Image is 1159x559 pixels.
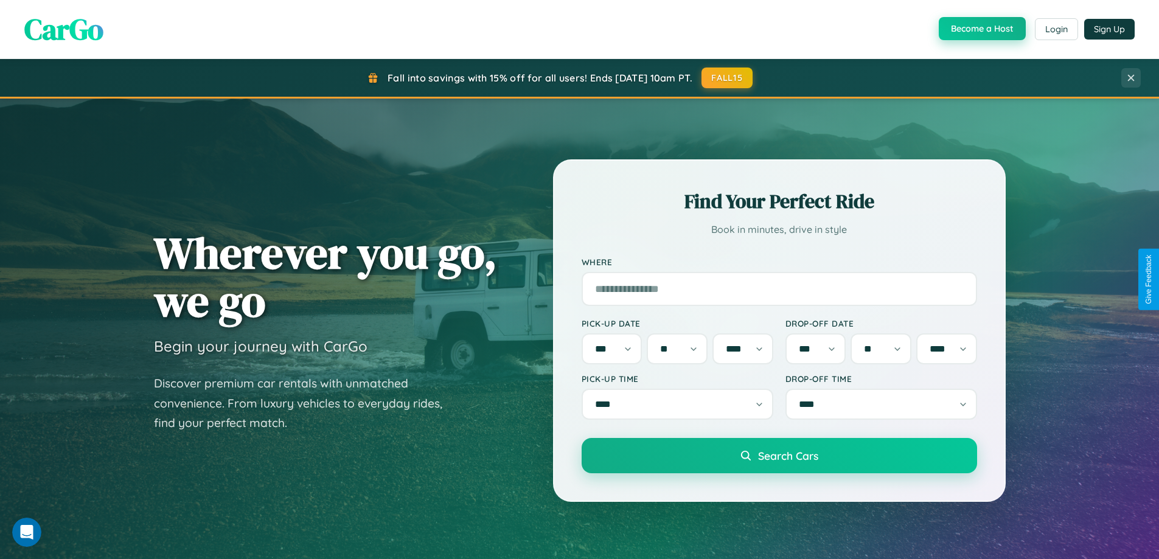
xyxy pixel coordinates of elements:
iframe: Intercom live chat [12,518,41,547]
div: Give Feedback [1144,255,1153,304]
h1: Wherever you go, we go [154,229,497,325]
button: FALL15 [701,68,753,88]
button: Login [1035,18,1078,40]
label: Pick-up Date [582,318,773,328]
span: Search Cars [758,449,818,462]
button: Search Cars [582,438,977,473]
button: Become a Host [939,17,1026,40]
p: Book in minutes, drive in style [582,221,977,238]
label: Drop-off Time [785,373,977,384]
p: Discover premium car rentals with unmatched convenience. From luxury vehicles to everyday rides, ... [154,373,458,433]
button: Sign Up [1084,19,1135,40]
label: Drop-off Date [785,318,977,328]
h3: Begin your journey with CarGo [154,337,367,355]
label: Pick-up Time [582,373,773,384]
h2: Find Your Perfect Ride [582,188,977,215]
span: CarGo [24,9,103,49]
label: Where [582,257,977,267]
span: Fall into savings with 15% off for all users! Ends [DATE] 10am PT. [388,72,692,84]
